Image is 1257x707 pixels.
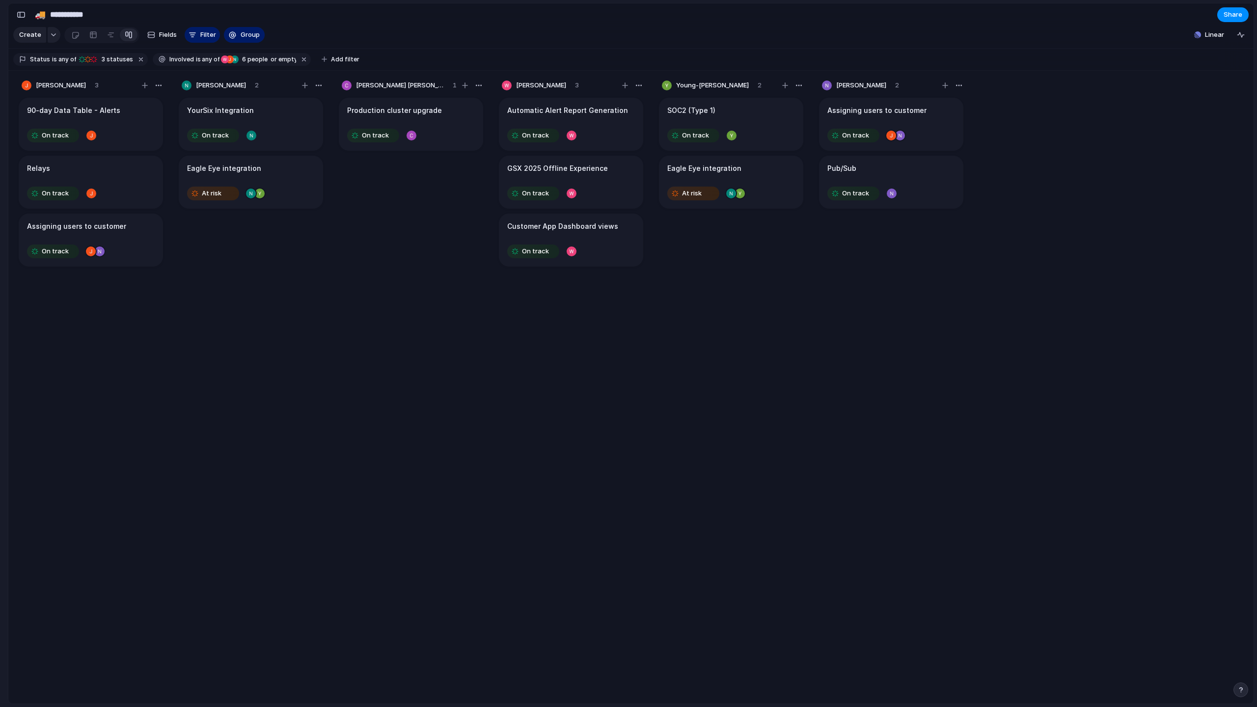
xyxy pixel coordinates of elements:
[19,30,41,40] span: Create
[185,186,242,201] button: At risk
[659,156,803,209] div: Eagle Eye integrationAt risk
[185,27,220,43] button: Filter
[1224,10,1242,20] span: Share
[36,81,86,90] span: [PERSON_NAME]
[453,81,457,90] span: 1
[758,81,762,90] span: 2
[27,163,50,174] h1: Relays
[99,55,107,63] span: 3
[194,54,222,65] button: isany of
[507,105,628,116] h1: Automatic Alert Report Generation
[507,221,618,232] h1: Customer App Dashboard views
[676,81,749,90] span: Young-[PERSON_NAME]
[25,244,82,259] button: On track
[179,98,323,151] div: YourSix IntegrationOn track
[682,131,709,140] span: On track
[239,55,268,64] span: people
[499,214,643,267] div: Customer App Dashboard viewsOn track
[25,128,82,143] button: On track
[345,128,402,143] button: On track
[19,98,163,151] div: 90-day Data Table - AlertsOn track
[27,221,126,232] h1: Assigning users to customer
[30,55,50,64] span: Status
[255,81,259,90] span: 2
[42,189,69,198] span: On track
[202,189,221,198] span: At risk
[25,186,82,201] button: On track
[143,27,181,43] button: Fields
[842,189,869,198] span: On track
[505,186,562,201] button: On track
[522,246,549,256] span: On track
[42,246,69,256] span: On track
[52,55,57,64] span: is
[50,54,78,65] button: isany of
[1217,7,1249,22] button: Share
[99,55,133,64] span: statuses
[819,156,963,209] div: Pub/SubOn track
[825,128,882,143] button: On track
[827,105,927,116] h1: Assigning users to customer
[57,55,76,64] span: any of
[35,8,46,21] div: 🚚
[187,163,261,174] h1: Eagle Eye integration
[842,131,869,140] span: On track
[185,128,242,143] button: On track
[19,156,163,209] div: RelaysOn track
[95,81,99,90] span: 3
[665,128,722,143] button: On track
[659,98,803,151] div: SOC2 (Type 1)On track
[836,81,886,90] span: [PERSON_NAME]
[42,131,69,140] span: On track
[522,131,549,140] span: On track
[169,55,194,64] span: Involved
[827,163,856,174] h1: Pub/Sub
[819,98,963,151] div: Assigning users to customerOn track
[220,54,298,65] button: 6 peopleor empty
[522,189,549,198] span: On track
[516,81,566,90] span: [PERSON_NAME]
[13,27,46,43] button: Create
[316,53,365,66] button: Add filter
[339,98,483,151] div: Production cluster upgradeOn track
[665,186,722,201] button: At risk
[505,128,562,143] button: On track
[159,30,177,40] span: Fields
[356,81,444,90] span: [PERSON_NAME] [PERSON_NAME]
[32,7,48,23] button: 🚚
[201,55,220,64] span: any of
[499,156,643,209] div: GSX 2025 Offline ExperienceOn track
[331,55,359,64] span: Add filter
[27,105,120,116] h1: 90-day Data Table - Alerts
[241,30,260,40] span: Group
[239,55,247,63] span: 6
[179,156,323,209] div: Eagle Eye integrationAt risk
[499,98,643,151] div: Automatic Alert Report GenerationOn track
[575,81,579,90] span: 3
[187,105,254,116] h1: YourSix Integration
[200,30,216,40] span: Filter
[202,131,229,140] span: On track
[505,244,562,259] button: On track
[362,131,389,140] span: On track
[1205,30,1224,40] span: Linear
[667,105,715,116] h1: SOC2 (Type 1)
[507,163,608,174] h1: GSX 2025 Offline Experience
[196,81,246,90] span: [PERSON_NAME]
[682,189,702,198] span: At risk
[347,105,442,116] h1: Production cluster upgrade
[825,186,882,201] button: On track
[19,214,163,267] div: Assigning users to customerOn track
[1190,27,1228,42] button: Linear
[269,55,296,64] span: or empty
[895,81,899,90] span: 2
[667,163,741,174] h1: Eagle Eye integration
[196,55,201,64] span: is
[77,54,135,65] button: 3 statuses
[224,27,265,43] button: Group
